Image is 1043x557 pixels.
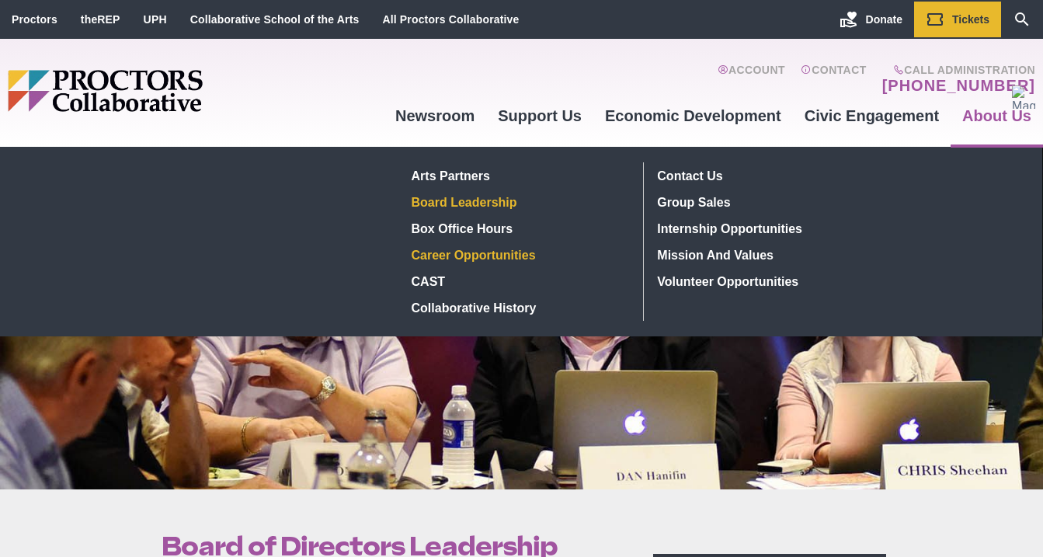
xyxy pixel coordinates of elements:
[8,70,322,112] img: Proctors logo
[144,13,167,26] a: UPH
[486,95,593,137] a: Support Us
[652,242,878,268] a: Mission and Values
[652,215,878,242] a: Internship Opportunities
[1001,2,1043,37] a: Search
[914,2,1001,37] a: Tickets
[81,13,120,26] a: theREP
[801,64,867,95] a: Contact
[718,64,785,95] a: Account
[12,13,57,26] a: Proctors
[405,268,631,294] a: CAST
[652,268,878,294] a: Volunteer Opportunities
[593,95,793,137] a: Economic Development
[952,13,989,26] span: Tickets
[382,13,519,26] a: All Proctors Collaborative
[405,189,631,215] a: Board Leadership
[405,294,631,321] a: Collaborative History
[652,162,878,189] a: Contact Us
[882,76,1035,95] a: [PHONE_NUMBER]
[866,13,902,26] span: Donate
[405,242,631,268] a: Career Opportunities
[951,95,1043,137] a: About Us
[190,13,360,26] a: Collaborative School of the Arts
[652,189,878,215] a: Group Sales
[405,215,631,242] a: Box Office hours
[793,95,951,137] a: Civic Engagement
[878,64,1035,76] span: Call Administration
[828,2,914,37] a: Donate
[384,95,486,137] a: Newsroom
[405,162,631,189] a: Arts Partners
